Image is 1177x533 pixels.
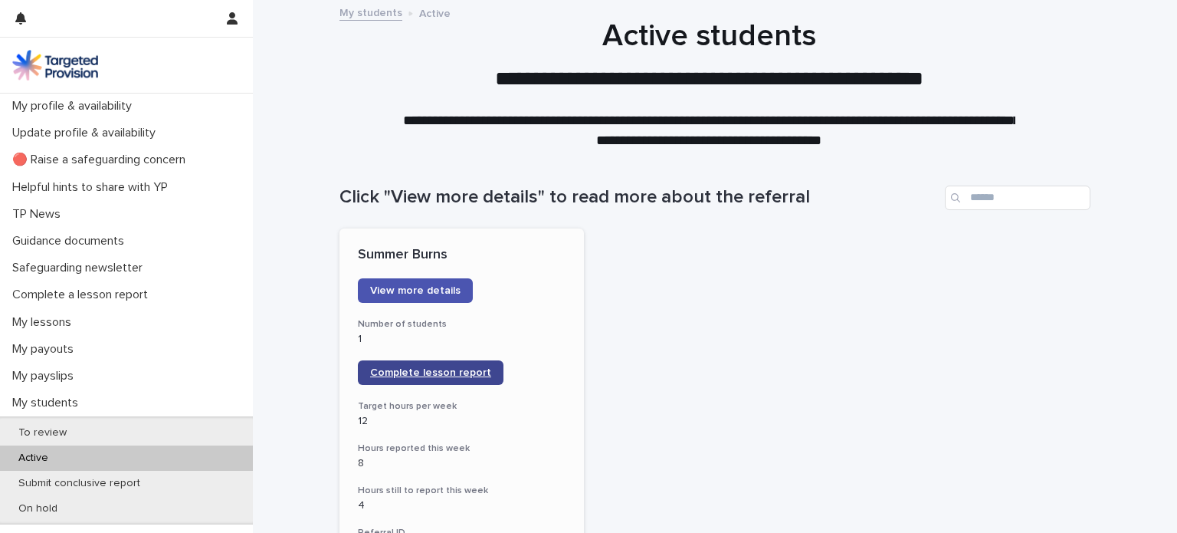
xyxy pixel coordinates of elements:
h3: Hours reported this week [358,443,566,455]
a: Complete lesson report [358,360,503,385]
p: Guidance documents [6,234,136,248]
p: TP News [6,207,73,222]
p: 12 [358,415,566,428]
h3: Hours still to report this week [358,485,566,497]
p: My payouts [6,342,86,357]
p: Update profile & availability [6,126,168,140]
a: View more details [358,278,473,303]
p: Complete a lesson report [6,288,160,302]
p: Helpful hints to share with YP [6,180,180,195]
h1: Click "View more details" to read more about the referral [339,186,939,209]
span: Complete lesson report [370,367,491,378]
p: Submit conclusive report [6,477,152,490]
p: 1 [358,333,566,346]
p: My profile & availability [6,99,144,114]
p: 🔴 Raise a safeguarding concern [6,153,198,167]
p: To review [6,426,79,439]
h3: Target hours per week [358,400,566,413]
h1: Active students [333,18,1084,54]
input: Search [945,186,1090,210]
p: 4 [358,499,566,512]
p: Active [419,4,451,21]
span: View more details [370,285,461,296]
p: My payslips [6,369,86,383]
p: Summer Burns [358,247,566,264]
p: On hold [6,502,70,515]
a: My students [339,3,402,21]
p: My lessons [6,315,84,330]
p: 8 [358,457,566,470]
p: Safeguarding newsletter [6,261,155,275]
img: M5nRWzHhSzIhMunXDL62 [12,50,98,81]
h3: Number of students [358,318,566,331]
p: My students [6,396,90,410]
p: Active [6,452,61,465]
